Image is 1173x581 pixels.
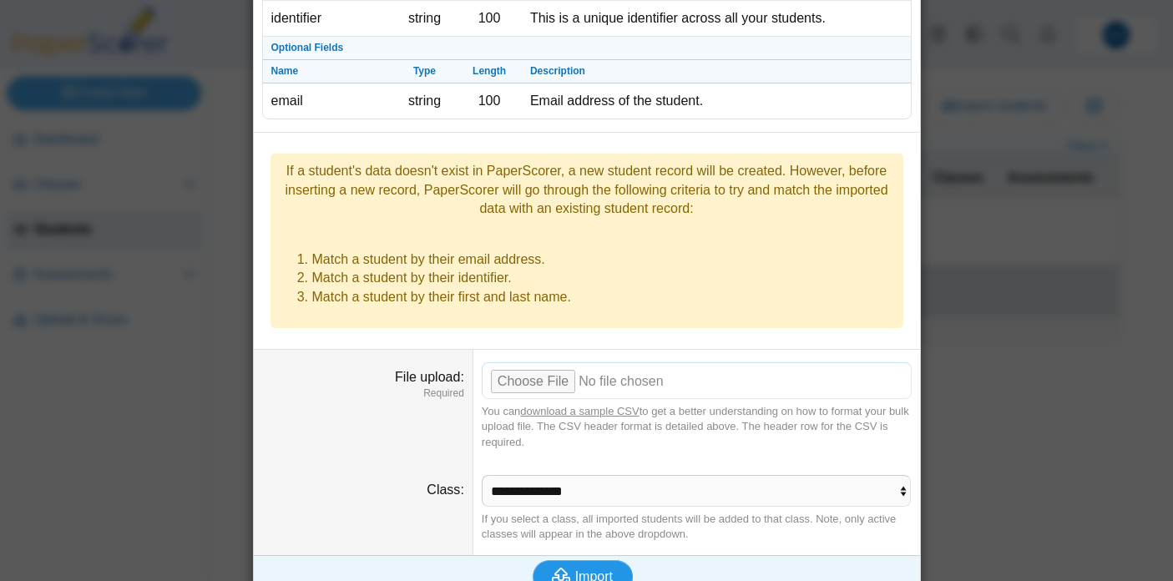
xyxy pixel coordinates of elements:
label: File upload [395,370,464,384]
th: Optional Fields [263,37,911,60]
td: Email address of the student. [522,83,911,119]
td: identifier [263,1,392,37]
th: Type [392,60,458,83]
th: Length [457,60,522,83]
div: If a student's data doesn't exist in PaperScorer, a new student record will be created. However, ... [279,162,895,218]
li: Match a student by their first and last name. [312,288,895,306]
div: If you select a class, all imported students will be added to that class. Note, only active class... [482,512,912,542]
th: Name [263,60,392,83]
th: Description [522,60,911,83]
td: 100 [457,83,522,119]
li: Match a student by their identifier. [312,269,895,287]
div: You can to get a better understanding on how to format your bulk upload file. The CSV header form... [482,404,912,450]
a: download a sample CSV [520,405,639,417]
td: email [263,83,392,119]
li: Match a student by their email address. [312,250,895,269]
td: This is a unique identifier across all your students. [522,1,911,37]
td: string [392,1,458,37]
label: Class [427,482,463,497]
td: 100 [457,1,522,37]
td: string [392,83,458,119]
dfn: Required [262,386,464,401]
